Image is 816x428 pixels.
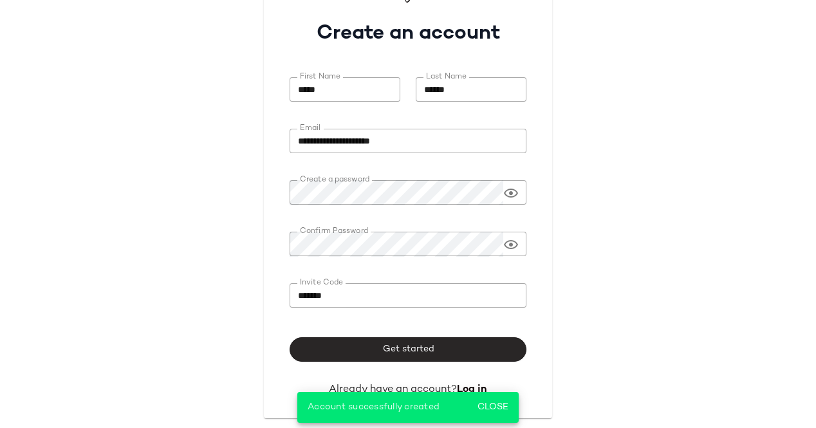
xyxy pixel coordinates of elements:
[382,344,434,355] span: Get started
[329,384,457,395] span: Already have an account?
[477,402,508,413] span: Close
[457,384,487,395] a: Log in
[290,3,526,57] h1: Create an account
[290,337,526,362] button: Get started
[308,402,440,412] span: Account successfully created
[472,396,514,419] button: Close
